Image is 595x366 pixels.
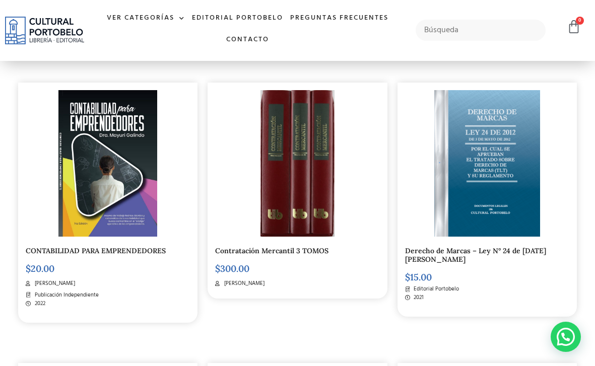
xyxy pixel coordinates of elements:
a: 0 [567,20,581,34]
div: Contactar por WhatsApp [551,322,581,352]
a: Derecho de Marcas – Ley N° 24 de [DATE][PERSON_NAME] [405,246,546,264]
span: Publicación Independiente [32,291,99,300]
a: Contacto [223,29,273,51]
span: $ [26,263,31,274]
span: 2022 [32,300,45,308]
bdi: 20.00 [26,263,54,274]
span: 0 [576,17,584,25]
input: Búsqueda [416,20,546,41]
a: CONTABILIDAD PARA EMPRENDEDORES [26,246,166,255]
a: Editorial Portobelo [188,8,287,29]
span: [PERSON_NAME] [222,279,265,288]
bdi: 300.00 [215,263,249,274]
a: Preguntas frecuentes [287,8,392,29]
img: 81PAULE32WL._SL1500_ [260,90,335,237]
span: $ [215,263,220,274]
img: portada armada MAYURI GALINDO TB AMAZON_page-0001 [58,90,157,237]
bdi: 15.00 [405,271,432,283]
span: $ [405,271,410,283]
img: DL-106-DERECHO-DE-MARCAS.png [434,90,540,237]
span: [PERSON_NAME] [32,279,75,288]
span: 2021 [411,294,424,302]
a: Ver Categorías [103,8,188,29]
span: Editorial Portobelo [411,285,459,294]
a: Contratación Mercantil 3 TOMOS [215,246,328,255]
